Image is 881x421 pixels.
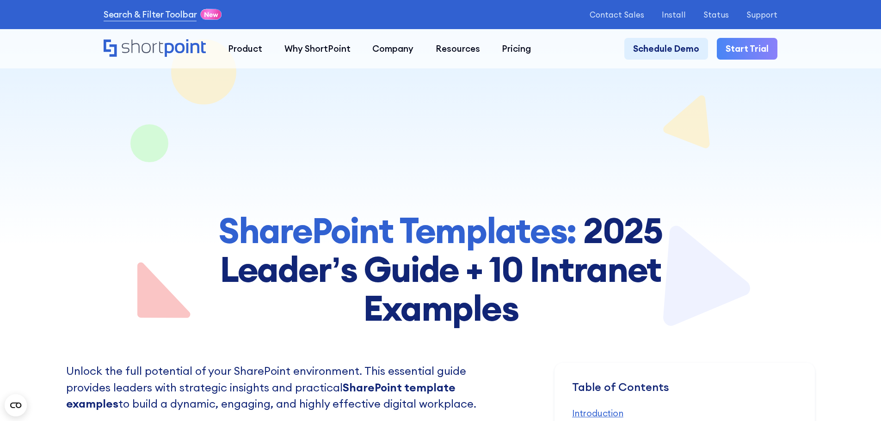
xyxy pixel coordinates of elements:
[228,42,262,55] div: Product
[590,10,644,19] a: Contact Sales
[218,208,576,252] strong: SharePoint Templates:
[502,42,531,55] div: Pricing
[217,38,273,60] a: Product
[104,8,197,21] a: Search & Filter Toolbar
[5,394,27,416] button: Open CMP widget
[746,10,777,19] a: Support
[273,38,362,60] a: Why ShortPoint
[425,38,491,60] a: Resources
[104,39,206,58] a: Home
[703,10,729,19] a: Status
[284,42,351,55] div: Why ShortPoint
[835,377,881,421] iframe: Chat Widget
[572,380,797,407] div: Table of Contents ‍
[491,38,542,60] a: Pricing
[662,10,686,19] a: Install
[717,38,777,60] a: Start Trial
[220,208,663,330] strong: 2025 Leader’s Guide + 10 Intranet Examples
[361,38,425,60] a: Company
[624,38,708,60] a: Schedule Demo
[372,42,413,55] div: Company
[66,363,488,412] p: Unlock the full potential of your SharePoint environment. This essential guide provides leaders w...
[436,42,480,55] div: Resources
[572,408,623,419] a: Introduction‍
